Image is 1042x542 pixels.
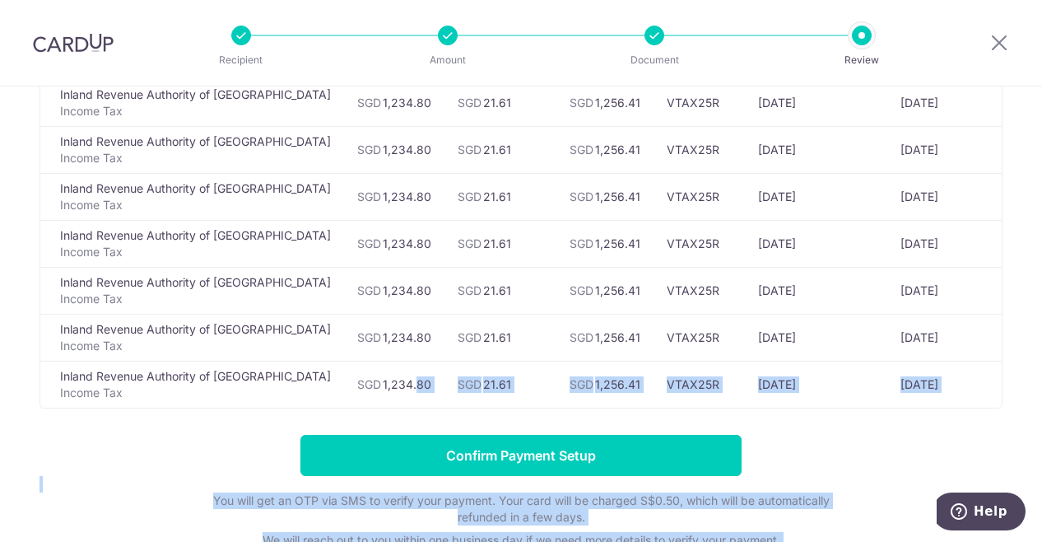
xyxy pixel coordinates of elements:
td: 1,256.41 [556,126,654,173]
p: Review [801,52,923,68]
span: SGD [357,330,381,344]
td: VTAX25R [654,220,745,267]
td: 1,234.80 [344,220,444,267]
span: SGD [458,96,481,110]
iframe: Opens a widget where you can find more information [937,493,1026,534]
td: Inland Revenue Authority of [GEOGRAPHIC_DATA] [40,361,344,408]
p: Document [593,52,715,68]
td: VTAX25R [654,173,745,220]
span: SGD [570,236,593,250]
td: 21.61 [444,220,556,267]
td: VTAX25R [654,79,745,126]
td: [DATE] [887,267,1004,314]
td: 1,234.80 [344,267,444,314]
td: [DATE] [887,173,1004,220]
td: [DATE] [745,79,887,126]
td: 21.61 [444,314,556,361]
td: 1,234.80 [344,79,444,126]
td: [DATE] [745,220,887,267]
span: SGD [357,96,381,110]
td: Inland Revenue Authority of [GEOGRAPHIC_DATA] [40,267,344,314]
span: SGD [570,283,593,297]
span: SGD [357,189,381,203]
td: 1,256.41 [556,79,654,126]
p: Income Tax [60,150,331,166]
span: SGD [357,143,381,157]
td: VTAX25R [654,361,745,408]
td: VTAX25R [654,126,745,173]
td: 1,256.41 [556,267,654,314]
span: SGD [458,283,481,297]
p: Income Tax [60,103,331,119]
p: Amount [387,52,509,68]
span: SGD [570,143,593,157]
p: You will get an OTP via SMS to verify your payment. Your card will be charged S$0.50, which will ... [192,493,850,526]
td: 1,234.80 [344,314,444,361]
td: Inland Revenue Authority of [GEOGRAPHIC_DATA] [40,173,344,220]
p: Income Tax [60,291,331,307]
td: [DATE] [887,314,1004,361]
span: SGD [458,236,481,250]
td: Inland Revenue Authority of [GEOGRAPHIC_DATA] [40,126,344,173]
span: SGD [357,283,381,297]
span: SGD [357,377,381,391]
td: 1,256.41 [556,173,654,220]
td: 1,234.80 [344,361,444,408]
td: [DATE] [887,220,1004,267]
span: SGD [458,189,481,203]
td: Inland Revenue Authority of [GEOGRAPHIC_DATA] [40,314,344,361]
td: 1,256.41 [556,220,654,267]
td: VTAX25R [654,314,745,361]
td: 1,256.41 [556,361,654,408]
td: 1,234.80 [344,126,444,173]
span: SGD [458,143,481,157]
td: [DATE] [745,361,887,408]
td: Inland Revenue Authority of [GEOGRAPHIC_DATA] [40,79,344,126]
span: SGD [570,377,593,391]
td: [DATE] [887,361,1004,408]
td: [DATE] [745,126,887,173]
td: 21.61 [444,267,556,314]
td: Inland Revenue Authority of [GEOGRAPHIC_DATA] [40,220,344,267]
p: Income Tax [60,197,331,213]
td: [DATE] [887,126,1004,173]
td: [DATE] [887,79,1004,126]
td: 21.61 [444,361,556,408]
p: Income Tax [60,244,331,260]
span: SGD [570,96,593,110]
p: Income Tax [60,338,331,354]
td: [DATE] [745,267,887,314]
input: Confirm Payment Setup [300,435,742,476]
td: 21.61 [444,79,556,126]
p: Recipient [180,52,302,68]
td: [DATE] [745,173,887,220]
p: Income Tax [60,385,331,401]
span: SGD [458,330,481,344]
span: SGD [458,377,481,391]
td: 21.61 [444,126,556,173]
td: [DATE] [745,314,887,361]
td: 1,256.41 [556,314,654,361]
td: 21.61 [444,173,556,220]
span: SGD [357,236,381,250]
span: SGD [570,189,593,203]
span: SGD [570,330,593,344]
img: CardUp [33,33,114,53]
td: 1,234.80 [344,173,444,220]
td: VTAX25R [654,267,745,314]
